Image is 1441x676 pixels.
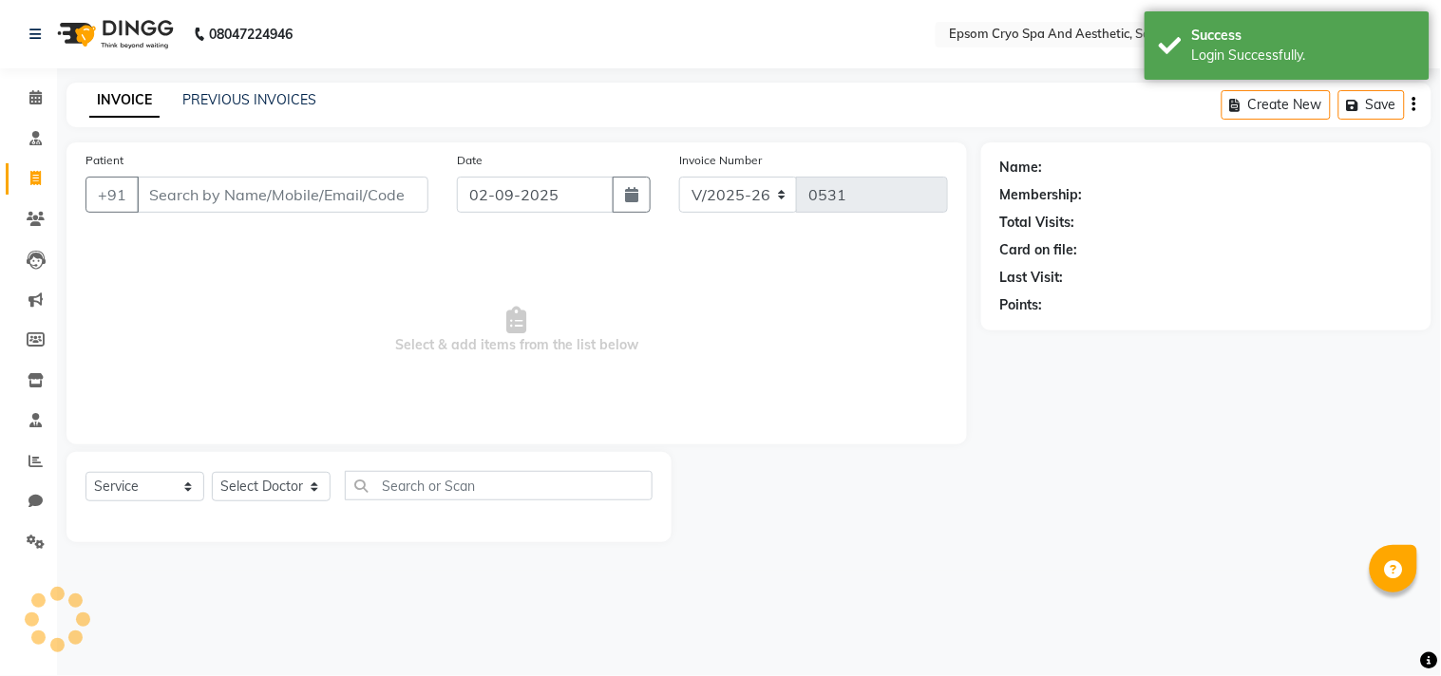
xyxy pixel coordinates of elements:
div: Membership: [1000,185,1083,205]
label: Invoice Number [679,152,762,169]
div: Login Successfully. [1192,46,1415,66]
span: Select & add items from the list below [85,235,948,425]
button: +91 [85,177,139,213]
label: Patient [85,152,123,169]
b: 08047224946 [209,8,293,61]
label: Date [457,152,483,169]
div: Total Visits: [1000,213,1075,233]
a: PREVIOUS INVOICES [182,91,316,108]
div: Success [1192,26,1415,46]
a: INVOICE [89,84,160,118]
button: Save [1338,90,1405,120]
div: Points: [1000,295,1043,315]
input: Search by Name/Mobile/Email/Code [137,177,428,213]
button: Create New [1222,90,1331,120]
img: logo [48,8,179,61]
div: Card on file: [1000,240,1078,260]
div: Name: [1000,158,1043,178]
input: Search or Scan [345,471,653,500]
div: Last Visit: [1000,268,1064,288]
